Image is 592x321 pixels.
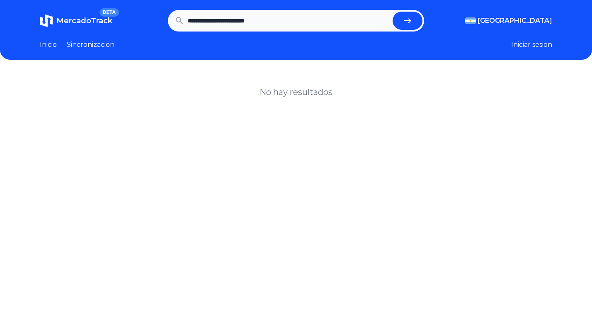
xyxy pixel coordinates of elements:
h1: No hay resultados [260,86,332,98]
span: BETA [99,8,119,17]
img: MercadoTrack [40,14,53,27]
a: Sincronizacion [67,40,114,50]
span: [GEOGRAPHIC_DATA] [478,16,552,26]
span: MercadoTrack [56,16,112,25]
img: Argentina [465,17,476,24]
a: MercadoTrackBETA [40,14,112,27]
button: [GEOGRAPHIC_DATA] [465,16,552,26]
a: Inicio [40,40,57,50]
button: Iniciar sesion [511,40,552,50]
